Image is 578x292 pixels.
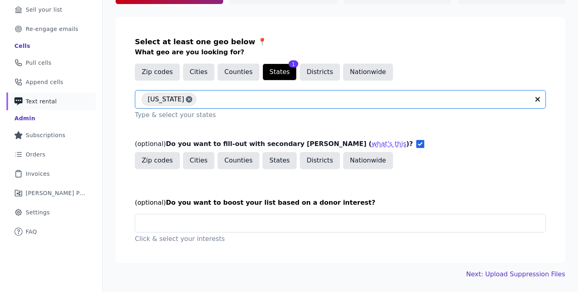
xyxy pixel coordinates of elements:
span: Settings [26,208,50,216]
span: Sell your list [26,6,62,14]
span: Text rental [26,97,57,105]
span: (optional) [135,199,166,206]
button: Zip codes [135,64,180,80]
span: Do you want to boost your list based on a donor interest? [166,199,375,206]
button: Districts [300,64,340,80]
span: [US_STATE] [148,93,184,106]
button: States [263,64,297,80]
button: Cities [183,152,215,169]
a: Re-engage emails [6,20,96,38]
h3: What geo are you looking for? [135,47,546,57]
span: Subscriptions [26,131,65,139]
span: Re-engage emails [26,25,78,33]
span: Orders [26,150,45,158]
button: Counties [218,64,259,80]
span: Append cells [26,78,63,86]
p: Type & select your states [135,110,546,120]
button: Cities [183,64,215,80]
button: States [263,152,297,169]
a: Subscriptions [6,126,96,144]
button: Nationwide [343,152,393,169]
a: Append cells [6,73,96,91]
span: Invoices [26,170,50,178]
p: Click & select your interests [135,234,546,244]
a: FAQ [6,223,96,241]
a: Next: Upload Suppression Files [466,269,565,279]
span: (optional) [135,140,166,148]
div: 1 [289,60,298,68]
a: Sell your list [6,1,96,19]
a: Settings [6,204,96,221]
button: Counties [218,152,259,169]
button: Districts [300,152,340,169]
button: Zip codes [135,152,180,169]
a: [PERSON_NAME] Performance [6,184,96,202]
button: (optional)Do you want to fill-out with secondary [PERSON_NAME] ()? [372,139,406,149]
div: Cells [14,42,30,50]
span: FAQ [26,228,37,236]
span: [PERSON_NAME] Performance [26,189,86,197]
a: Orders [6,146,96,163]
span: Do you want to fill-out with secondary [PERSON_NAME] ( )? [166,140,413,148]
a: Text rental [6,93,96,110]
a: Pull cells [6,54,96,72]
div: Admin [14,114,35,122]
button: Nationwide [343,64,393,80]
a: Invoices [6,165,96,183]
span: Pull cells [26,59,51,67]
span: Select at least one geo below 📍 [135,37,267,46]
